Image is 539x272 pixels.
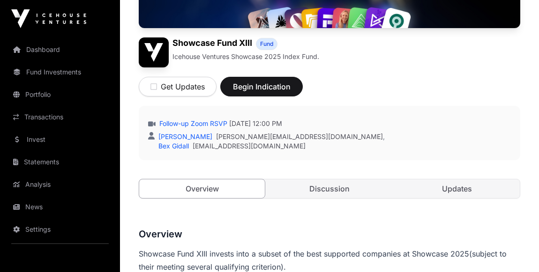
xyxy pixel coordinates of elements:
[7,129,112,150] a: Invest
[220,77,303,96] button: Begin Indication
[229,119,282,128] span: [DATE] 12:00 PM
[139,77,217,96] button: Get Updates
[7,197,112,217] a: News
[172,37,252,50] h1: Showcase Fund XIII
[492,227,539,272] iframe: Chat Widget
[139,179,265,198] a: Overview
[157,132,385,141] div: ,
[7,62,112,82] a: Fund Investments
[139,249,469,258] span: Showcase Fund XIII invests into a subset of the best supported companies at Showcase 2025
[157,132,212,140] a: [PERSON_NAME]
[260,40,273,48] span: Fund
[139,227,520,242] h3: Overview
[7,152,112,172] a: Statements
[11,9,86,28] img: Icehouse Ventures Logo
[193,141,306,151] a: [EMAIL_ADDRESS][DOMAIN_NAME]
[7,39,112,60] a: Dashboard
[216,132,383,141] a: [PERSON_NAME][EMAIL_ADDRESS][DOMAIN_NAME]
[7,107,112,127] a: Transactions
[220,86,303,96] a: Begin Indication
[267,179,392,198] a: Discussion
[172,52,319,61] p: Icehouse Ventures Showcase 2025 Index Fund.
[7,219,112,240] a: Settings
[157,119,227,128] a: Follow-up Zoom RSVP
[7,174,112,195] a: Analysis
[232,81,291,92] span: Begin Indication
[139,37,169,67] img: Showcase Fund XIII
[157,142,189,150] a: Bex Gidall
[7,84,112,105] a: Portfolio
[139,179,520,198] nav: Tabs
[394,179,520,198] a: Updates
